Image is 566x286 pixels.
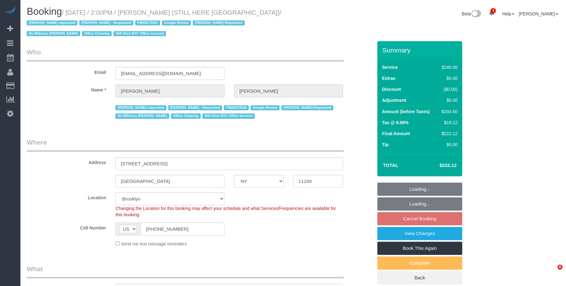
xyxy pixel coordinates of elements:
span: [PERSON_NAME] Requested [193,20,245,25]
span: Still Here NYC Office account [203,113,255,118]
label: Name * [22,85,111,93]
h3: Summary [382,47,459,54]
span: No Miletnys [PERSON_NAME] [27,31,80,36]
label: Service [382,64,398,70]
span: 6 [558,265,563,270]
div: $240.00 [439,64,458,70]
div: $0.00 [439,75,458,81]
label: Tip [382,141,389,148]
a: 4 [486,6,498,20]
a: [PERSON_NAME] [519,11,558,16]
label: Cell Number [22,223,111,231]
label: Email [22,67,111,75]
input: Cell Number [141,223,225,235]
label: Location [22,192,111,201]
div: $18.12 [439,119,458,126]
strong: Total [383,162,398,168]
label: Tax @ 8.88% [382,119,408,126]
img: Automaid Logo [4,6,16,15]
legend: What [27,264,344,278]
span: FW05272025 [224,105,249,110]
span: [PERSON_NAME] requested [27,20,77,25]
div: $222.12 [439,130,458,137]
input: Last Name [234,85,343,97]
label: Amount (before Taxes) [382,108,430,115]
span: [PERSON_NAME] - Requested [168,105,222,110]
h4: $222.12 [421,163,457,168]
span: Google Review [162,20,191,25]
iframe: Intercom live chat [545,265,560,280]
input: Zip Code [293,175,343,188]
span: [PERSON_NAME] - Requested [79,20,133,25]
span: Booking [27,6,62,17]
div: $0.00 [439,141,458,148]
a: Help [502,11,514,16]
a: View Changes [377,227,462,240]
input: Email [115,67,225,80]
span: Google Review [251,105,280,110]
span: Send me text message reminders [121,241,186,246]
span: Still Here NYC Office account [114,31,166,36]
legend: Who [27,47,344,62]
span: Office Cleaning [82,31,112,36]
span: Changing the Location for this booking may affect your schedule and what Services/Frequencies are... [115,206,336,217]
span: / [27,9,281,37]
small: / [DATE] / 2:00PM / [PERSON_NAME] (STILL HERE [GEOGRAPHIC_DATA]) [27,9,281,37]
a: Beta [462,11,481,16]
span: [PERSON_NAME] requested [115,105,166,110]
div: $0.00 [439,97,458,103]
span: 4 [491,8,496,13]
span: Office Cleaning [171,113,201,118]
input: City [115,175,225,188]
input: First Name [115,85,225,97]
span: [PERSON_NAME] Requested [281,105,333,110]
a: Book This Again [377,242,462,255]
label: Adjustment [382,97,406,103]
div: $204.00 [439,108,458,115]
img: New interface [471,10,481,18]
label: Extras [382,75,396,81]
label: Address [22,157,111,166]
label: Final Amount [382,130,410,137]
span: FW05272025 [135,20,160,25]
span: No Miletnys [PERSON_NAME] [115,113,169,118]
div: ($0.00) [439,86,458,92]
a: Back [377,271,462,284]
legend: Where [27,138,344,152]
label: Discount [382,86,401,92]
